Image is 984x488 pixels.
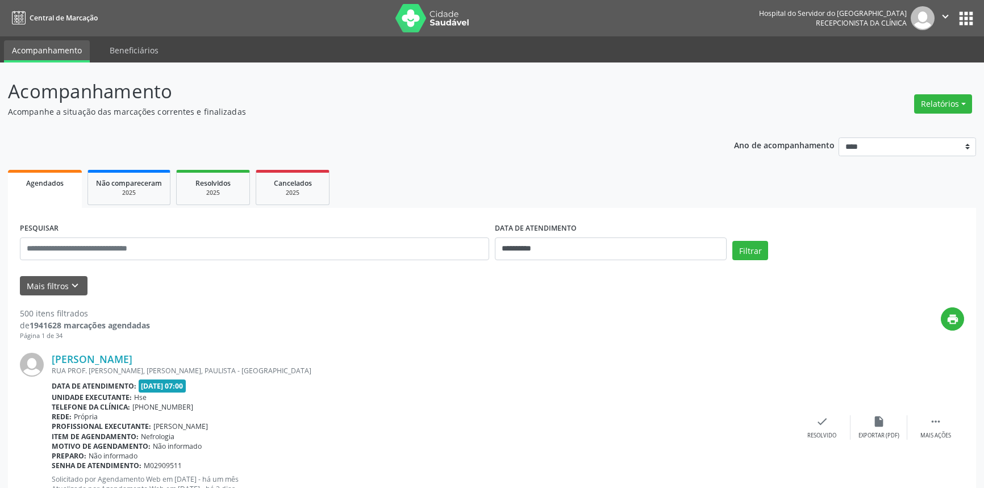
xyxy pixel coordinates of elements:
[26,178,64,188] span: Agendados
[195,178,231,188] span: Resolvidos
[74,412,98,422] span: Própria
[52,412,72,422] b: Rede:
[96,178,162,188] span: Não compareceram
[153,441,202,451] span: Não informado
[20,276,87,296] button: Mais filtroskeyboard_arrow_down
[8,106,686,118] p: Acompanhe a situação das marcações correntes e finalizadas
[20,307,150,319] div: 500 itens filtrados
[914,94,972,114] button: Relatórios
[132,402,193,412] span: [PHONE_NUMBER]
[52,451,86,461] b: Preparo:
[947,313,959,326] i: print
[52,461,141,470] b: Senha de atendimento:
[69,280,81,292] i: keyboard_arrow_down
[734,137,835,152] p: Ano de acompanhamento
[929,415,942,428] i: 
[920,432,951,440] div: Mais ações
[4,40,90,62] a: Acompanhamento
[102,40,166,60] a: Beneficiários
[956,9,976,28] button: apps
[939,10,952,23] i: 
[807,432,836,440] div: Resolvido
[816,18,907,28] span: Recepcionista da clínica
[20,331,150,341] div: Página 1 de 34
[274,178,312,188] span: Cancelados
[52,366,794,376] div: RUA PROF. [PERSON_NAME], [PERSON_NAME], PAULISTA - [GEOGRAPHIC_DATA]
[495,220,577,237] label: DATA DE ATENDIMENTO
[153,422,208,431] span: [PERSON_NAME]
[89,451,137,461] span: Não informado
[858,432,899,440] div: Exportar (PDF)
[30,13,98,23] span: Central de Marcação
[264,189,321,197] div: 2025
[759,9,907,18] div: Hospital do Servidor do [GEOGRAPHIC_DATA]
[52,393,132,402] b: Unidade executante:
[52,432,139,441] b: Item de agendamento:
[20,319,150,331] div: de
[941,307,964,331] button: print
[134,393,147,402] span: Hse
[911,6,935,30] img: img
[144,461,182,470] span: M02909511
[816,415,828,428] i: check
[8,77,686,106] p: Acompanhamento
[139,379,186,393] span: [DATE] 07:00
[52,353,132,365] a: [PERSON_NAME]
[52,441,151,451] b: Motivo de agendamento:
[732,241,768,260] button: Filtrar
[185,189,241,197] div: 2025
[20,220,59,237] label: PESQUISAR
[20,353,44,377] img: img
[52,422,151,431] b: Profissional executante:
[52,402,130,412] b: Telefone da clínica:
[8,9,98,27] a: Central de Marcação
[96,189,162,197] div: 2025
[30,320,150,331] strong: 1941628 marcações agendadas
[141,432,174,441] span: Nefrologia
[873,415,885,428] i: insert_drive_file
[935,6,956,30] button: 
[52,381,136,391] b: Data de atendimento:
